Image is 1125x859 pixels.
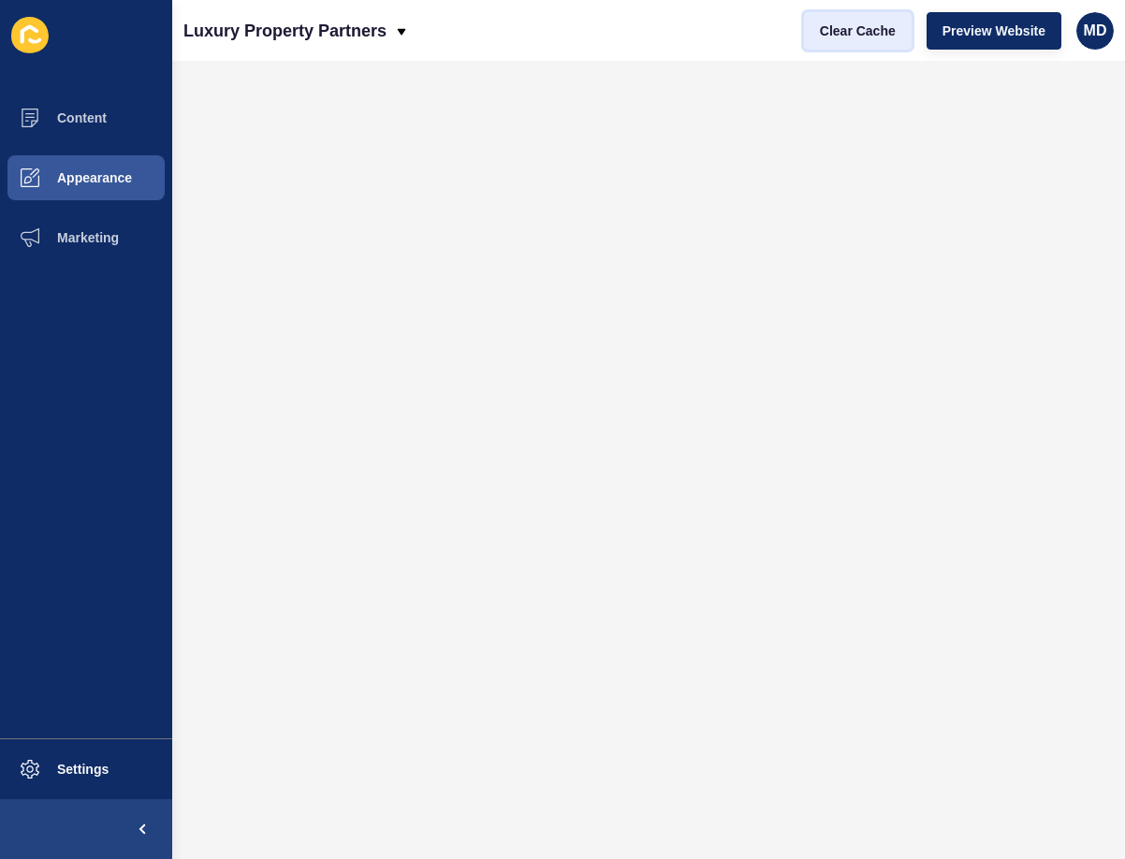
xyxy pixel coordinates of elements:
[927,12,1061,50] button: Preview Website
[804,12,912,50] button: Clear Cache
[1084,22,1107,40] span: MD
[183,7,387,54] p: Luxury Property Partners
[820,22,896,40] span: Clear Cache
[942,22,1045,40] span: Preview Website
